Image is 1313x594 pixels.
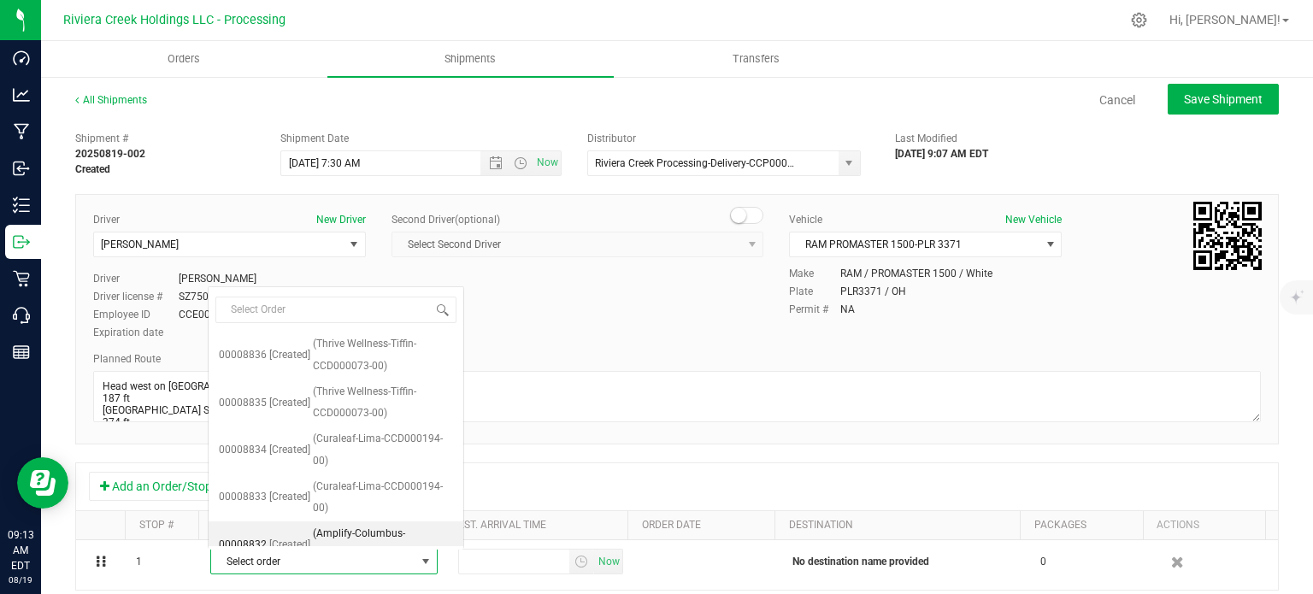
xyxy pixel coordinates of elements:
span: Select order [211,550,415,573]
strong: [DATE] 9:07 AM EDT [895,148,988,160]
span: select [569,550,594,573]
span: (Curaleaf-Lima-CCD000194-00) [313,476,453,520]
span: [Created] [269,486,310,509]
span: select [415,550,437,573]
qrcode: 20250819-002 [1193,202,1262,270]
label: Driver [93,271,179,286]
inline-svg: Retail [13,270,30,287]
a: Destination [789,519,853,531]
span: [PERSON_NAME] [101,238,179,250]
label: Driver license # [93,289,179,304]
span: 00008834 [219,439,267,462]
span: select [839,151,860,175]
span: [Created] [269,392,310,415]
a: Packages [1034,519,1086,531]
span: Set Current date [595,550,624,574]
label: Vehicle [789,212,822,227]
span: 00008836 [219,344,267,367]
div: SZ750858 [179,289,227,304]
label: Make [789,266,840,281]
span: (Amplify-Columbus-CCD000053-00) [313,523,453,567]
inline-svg: Manufacturing [13,123,30,140]
strong: Created [75,163,110,175]
span: select [594,550,622,573]
inline-svg: Inbound [13,160,30,177]
span: Shipment # [75,131,255,146]
a: Order date [642,519,701,531]
div: RAM / PROMASTER 1500 / White [840,266,992,281]
span: select [344,232,365,256]
inline-svg: Dashboard [13,50,30,67]
span: Riviera Creek Holdings LLC - Processing [63,13,286,27]
span: (Thrive Wellness-Tiffin-CCD000073-00) [313,333,453,377]
a: Stop # [139,519,174,531]
img: Scan me! [1193,202,1262,270]
span: 00008832 [219,534,267,556]
inline-svg: Inventory [13,197,30,214]
label: Second Driver [392,212,500,227]
p: No destination name provided [792,554,1020,570]
label: Last Modified [895,131,957,146]
span: 00008835 [219,392,267,415]
inline-svg: Reports [13,344,30,361]
inline-svg: Call Center [13,307,30,324]
a: Cancel [1099,91,1135,109]
label: Plate [789,284,840,299]
span: Open the date view [481,156,510,170]
div: Manage settings [1128,12,1150,28]
span: Open the time view [506,156,535,170]
span: (Curaleaf-Lima-CCD000194-00) [313,428,453,472]
inline-svg: Outbound [13,233,30,250]
button: New Driver [316,212,366,227]
div: [PERSON_NAME] [179,271,256,286]
span: [Created] [269,439,310,462]
input: Select Order [215,297,456,323]
span: select [1039,232,1061,256]
span: 00008833 [219,486,267,509]
button: Save Shipment [1168,84,1279,115]
label: Shipment Date [280,131,349,146]
div: NA [840,302,855,317]
span: (optional) [455,214,500,226]
p: 09:13 AM EDT [8,527,33,573]
a: Shipments [327,41,614,77]
span: Shipments [421,51,519,67]
span: (Thrive Wellness-Tiffin-CCD000073-00) [313,381,453,425]
a: Transfers [614,41,900,77]
iframe: Resource center [17,457,68,509]
label: Distributor [587,131,636,146]
span: [Created] [269,344,310,367]
span: Transfers [709,51,803,67]
label: Driver [93,212,120,227]
th: Actions [1143,511,1265,540]
button: Add an Order/Stop [89,472,223,501]
a: All Shipments [75,94,147,106]
span: 1 [136,554,142,570]
span: Planned Route [93,353,161,365]
label: Permit # [789,302,840,317]
span: [Created] [269,534,310,556]
label: Expiration date [93,325,179,340]
strong: 20250819-002 [75,148,145,160]
div: CCE002329 [179,307,234,322]
span: Save Shipment [1184,92,1263,106]
span: Set Current date [533,150,562,175]
span: RAM PROMASTER 1500-PLR 3371 [790,232,1039,256]
span: Hi, [PERSON_NAME]! [1169,13,1281,26]
span: 0 [1040,554,1046,570]
p: 08/19 [8,573,33,586]
a: Orders [41,41,327,77]
a: Est. arrival time [458,519,546,531]
span: Orders [144,51,223,67]
button: New Vehicle [1005,212,1062,227]
div: PLR3371 / OH [840,284,906,299]
inline-svg: Analytics [13,86,30,103]
label: Employee ID [93,307,179,322]
input: Select [588,151,831,175]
